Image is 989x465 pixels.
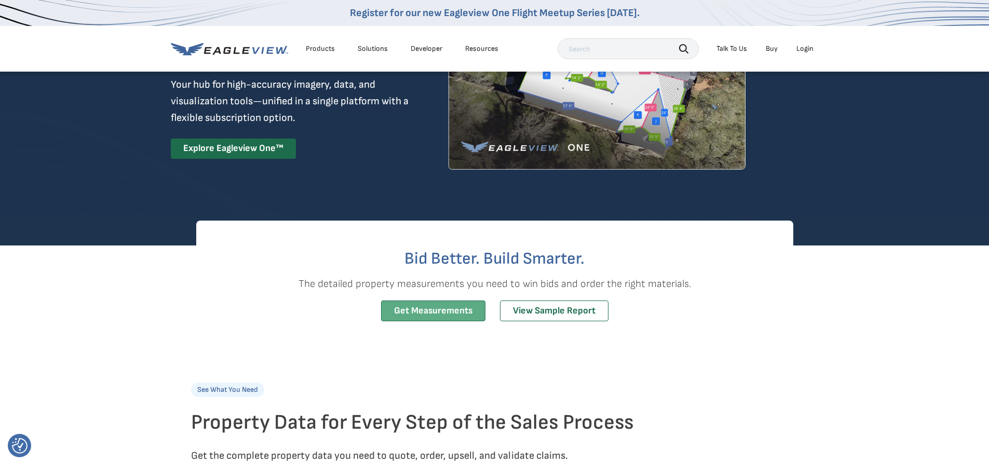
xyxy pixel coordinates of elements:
[358,44,388,53] div: Solutions
[191,382,264,397] p: See What You Need
[191,410,798,435] h2: Property Data for Every Step of the Sales Process
[191,447,798,464] p: Get the complete property data you need to quote, order, upsell, and validate claims.
[350,7,640,19] a: Register for our new Eagleview One Flight Meetup Series [DATE].
[12,438,28,454] img: Revisit consent button
[306,44,335,53] div: Products
[500,300,608,322] a: View Sample Report
[171,76,411,126] p: Your hub for high-accuracy imagery, data, and visualization tools—unified in a single platform wi...
[196,251,793,267] h2: Bid Better. Build Smarter.
[558,38,699,59] input: Search
[465,44,498,53] div: Resources
[411,44,442,53] a: Developer
[12,438,28,454] button: Consent Preferences
[196,276,793,292] p: The detailed property measurements you need to win bids and order the right materials.
[796,44,814,53] div: Login
[716,44,747,53] div: Talk To Us
[381,300,485,322] a: Get Measurements
[766,44,778,53] a: Buy
[171,139,296,159] a: Explore Eagleview One™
